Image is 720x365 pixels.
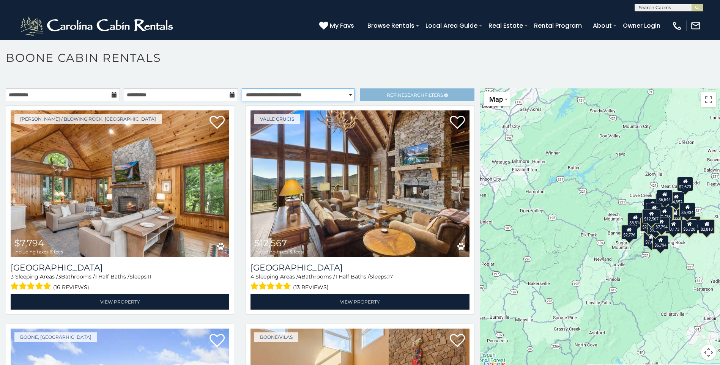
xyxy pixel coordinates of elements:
[701,345,716,360] button: Map camera controls
[679,203,695,217] div: $5,934
[627,213,643,227] div: $3,314
[621,225,637,239] div: $2,726
[665,219,681,234] div: $3,173
[657,208,673,222] div: $3,739
[646,203,662,217] div: $7,773
[699,219,715,234] div: $2,818
[648,220,663,234] div: $3,001
[450,115,465,131] a: Add to favorites
[422,19,481,32] a: Local Area Guide
[319,21,356,31] a: My Favs
[360,88,474,101] a: RefineSearchFilters
[14,114,162,124] a: [PERSON_NAME] / Blowing Rock, [GEOGRAPHIC_DATA]
[11,273,14,280] span: 3
[251,263,469,273] h3: Cucumber Tree Lodge
[657,207,673,221] div: $3,498
[530,19,586,32] a: Rental Program
[672,20,682,31] img: phone-regular-white.png
[701,92,716,107] button: Toggle fullscreen view
[95,273,129,280] span: 1 Half Baths /
[619,19,664,32] a: Owner Login
[11,110,229,257] a: Chimney Island $7,794 including taxes & fees
[681,219,697,234] div: $5,720
[53,282,89,292] span: (16 reviews)
[254,114,300,124] a: Valle Crucis
[14,238,44,249] span: $7,794
[667,209,683,223] div: $3,738
[655,193,671,208] div: $5,065
[388,273,393,280] span: 17
[298,273,301,280] span: 4
[254,249,303,254] span: including taxes & fees
[485,19,527,32] a: Real Estate
[11,110,229,257] img: Chimney Island
[148,273,151,280] span: 11
[251,273,469,292] div: Sleeping Areas / Bathrooms / Sleeps:
[405,92,424,98] span: Search
[589,19,616,32] a: About
[251,110,469,257] img: Cucumber Tree Lodge
[643,232,659,247] div: $7,425
[640,217,656,231] div: $2,722
[11,263,229,273] a: [GEOGRAPHIC_DATA]
[14,332,97,342] a: Boone, [GEOGRAPHIC_DATA]
[251,294,469,310] a: View Property
[58,273,61,280] span: 3
[690,20,701,31] img: mail-regular-white.png
[210,333,225,349] a: Add to favorites
[11,294,229,310] a: View Property
[254,332,298,342] a: Boone/Vilas
[657,190,673,204] div: $6,544
[387,92,443,98] span: Refine Filters
[330,21,354,30] span: My Favs
[251,273,254,280] span: 4
[489,95,503,103] span: Map
[11,263,229,273] h3: Chimney Island
[14,249,63,254] span: including taxes & fees
[653,217,669,231] div: $7,794
[293,282,329,292] span: (13 reviews)
[652,235,668,250] div: $6,794
[11,273,229,292] div: Sleeping Areas / Bathrooms / Sleeps:
[364,19,418,32] a: Browse Rentals
[251,263,469,273] a: [GEOGRAPHIC_DATA]
[450,333,465,349] a: Add to favorites
[484,92,510,106] button: Change map style
[254,238,287,249] span: $12,567
[644,199,662,213] div: $11,743
[642,209,660,223] div: $12,567
[677,177,693,191] div: $2,673
[19,14,176,37] img: White-1-2.png
[668,192,684,206] div: $4,852
[251,110,469,257] a: Cucumber Tree Lodge $12,567 including taxes & fees
[335,273,370,280] span: 1 Half Baths /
